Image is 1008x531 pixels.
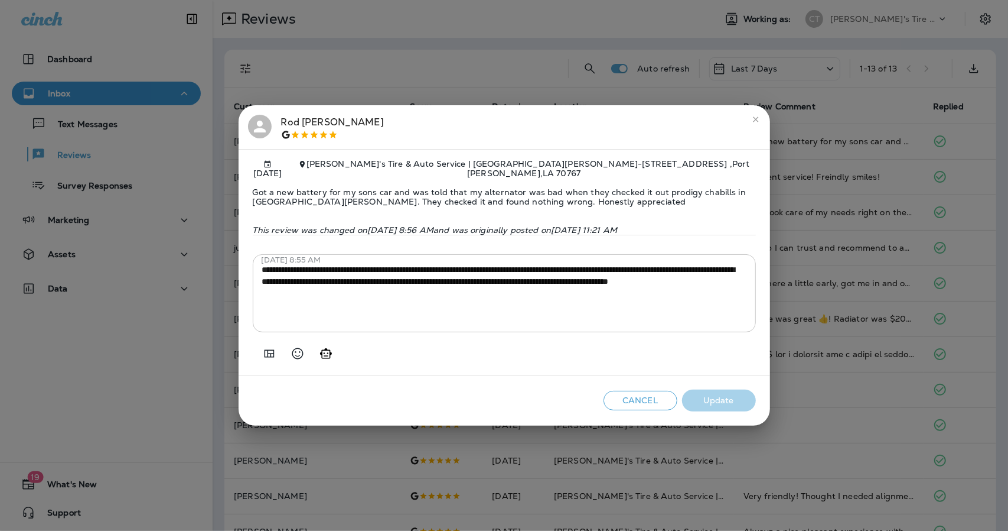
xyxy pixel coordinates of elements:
button: close [746,110,765,129]
button: Add in a premade template [257,342,281,365]
span: Got a new battery for my sons car and was told that my alternator was bad when they checked it ou... [253,178,756,216]
span: and was originally posted on [DATE] 11:21 AM [433,225,617,235]
button: Select an emoji [286,342,309,365]
p: This review was changed on [DATE] 8:56 AM [253,225,756,235]
button: Generate AI response [314,342,338,365]
span: [PERSON_NAME]'s Tire & Auto Service | [GEOGRAPHIC_DATA][PERSON_NAME] - [STREET_ADDRESS] , Port [P... [306,158,750,179]
span: [DATE] [253,159,283,179]
button: Cancel [604,391,677,410]
div: Rod [PERSON_NAME] [281,115,384,140]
